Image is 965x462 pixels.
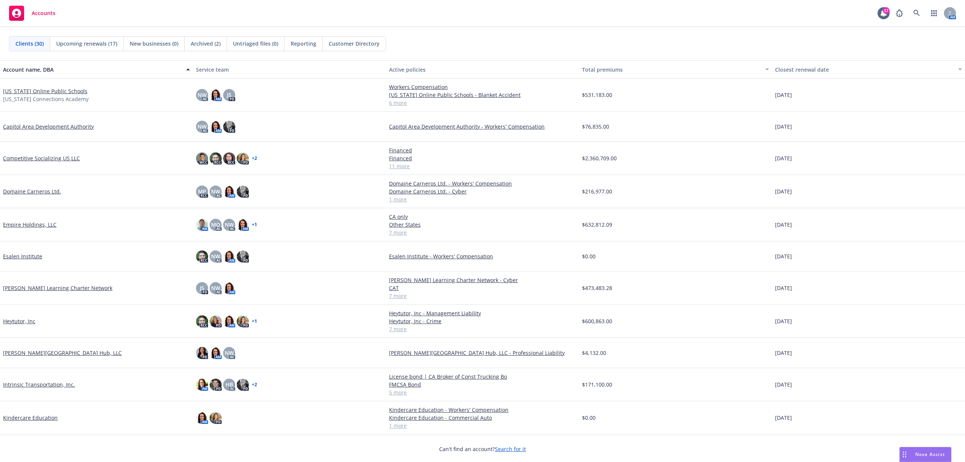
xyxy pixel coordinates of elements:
span: NW [198,123,207,130]
span: [DATE] [775,154,792,162]
span: [DATE] [775,381,792,388]
span: NW [225,349,234,357]
a: Financed [389,154,576,162]
span: NW [211,284,220,292]
span: [DATE] [775,414,792,422]
span: [DATE] [775,284,792,292]
span: Customer Directory [329,40,380,48]
a: Competitive Socializing US LLC [3,154,80,162]
a: Domaine Carneros Ltd. [3,187,61,195]
span: $171,100.00 [582,381,612,388]
a: Capitol Area Development Authority - Workers' Compensation [389,123,576,130]
div: Account name, DBA [3,66,182,74]
span: MQ [211,221,220,229]
span: $531,183.00 [582,91,612,99]
a: 7 more [389,292,576,300]
a: [US_STATE] Online Public Schools - Blanket Accident [389,91,576,99]
a: 1 more [389,195,576,203]
span: [DATE] [775,349,792,357]
a: [US_STATE] Online Public Schools [3,87,87,95]
span: New businesses (0) [130,40,178,48]
span: Archived (2) [191,40,221,48]
span: [DATE] [775,91,792,99]
span: $216,977.00 [582,187,612,195]
span: [DATE] [775,187,792,195]
a: 6 more [389,99,576,107]
span: Clients (30) [15,40,44,48]
a: Domaine Carneros Ltd. - Cyber [389,187,576,195]
img: photo [223,186,235,198]
span: $2,360,709.00 [582,154,617,162]
img: photo [223,250,235,262]
a: Financed [389,146,576,154]
img: photo [223,315,235,327]
img: photo [223,282,235,294]
a: 7 more [389,325,576,333]
a: Heytutor, Inc - Management Liability [389,309,576,317]
a: + 1 [252,319,257,324]
span: $600,863.00 [582,317,612,325]
span: [DATE] [775,317,792,325]
img: photo [210,89,222,101]
a: CA only [389,213,576,221]
a: [PERSON_NAME][GEOGRAPHIC_DATA] Hub, LLC - Professional Liability [389,349,576,357]
span: NW [211,252,220,260]
a: + 1 [252,223,257,227]
a: Other States [389,221,576,229]
span: $76,835.00 [582,123,609,130]
img: photo [237,219,249,231]
div: Closest renewal date [775,66,954,74]
span: [DATE] [775,252,792,260]
img: photo [196,412,208,424]
img: photo [196,250,208,262]
img: photo [196,219,208,231]
img: photo [210,412,222,424]
div: Drag to move [900,447,909,462]
a: Intrinsic Transportation, Inc. [3,381,75,388]
div: Active policies [389,66,576,74]
span: Upcoming renewals (17) [56,40,117,48]
span: Reporting [291,40,316,48]
a: Esalen Institute - Workers' Compensation [389,252,576,260]
span: NW [225,221,234,229]
a: [PERSON_NAME] Learning Charter Network [3,284,112,292]
a: License bond | CA Broker of Const Trucking Bo [389,373,576,381]
img: photo [196,347,208,359]
button: Active policies [386,60,579,78]
a: Kindercare Education - Workers' Compensation [389,406,576,414]
a: + 2 [252,382,257,387]
img: photo [210,347,222,359]
img: photo [237,315,249,327]
span: HB [225,381,233,388]
span: Untriaged files (0) [233,40,278,48]
a: CAT [389,284,576,292]
div: 17 [883,7,890,14]
span: $0.00 [582,252,596,260]
span: Accounts [32,10,55,16]
span: $4,132.00 [582,349,606,357]
img: photo [237,250,249,262]
a: [PERSON_NAME][GEOGRAPHIC_DATA] Hub, LLC [3,349,122,357]
img: photo [237,379,249,391]
a: [PERSON_NAME] Learning Charter Network - Cyber [389,276,576,284]
img: photo [196,379,208,391]
img: photo [210,152,222,164]
div: Total premiums [582,66,761,74]
button: Total premiums [579,60,772,78]
span: NW [198,91,207,99]
img: photo [196,152,208,164]
a: Domaine Carneros Ltd. - Workers' Compensation [389,180,576,187]
img: photo [237,152,249,164]
span: [US_STATE] Connections Academy [3,95,89,103]
span: $0.00 [582,414,596,422]
span: JS [227,91,231,99]
a: 1 more [389,422,576,430]
div: Service team [196,66,383,74]
a: Kindercare Education - Commercial Auto [389,414,576,422]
